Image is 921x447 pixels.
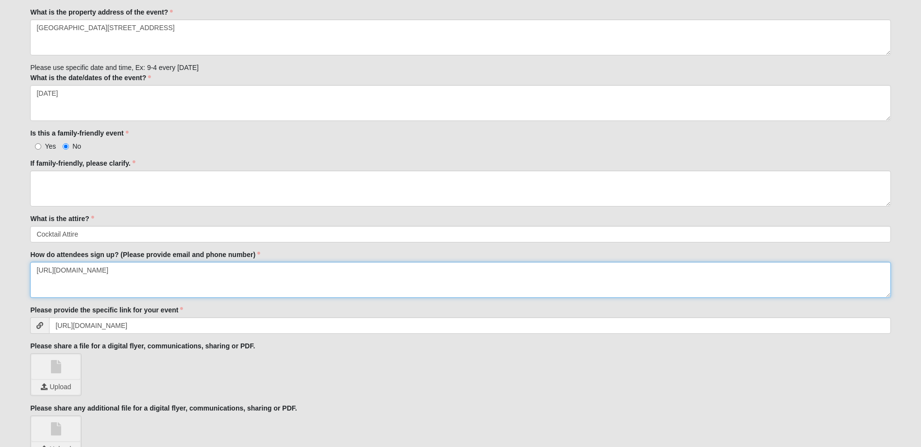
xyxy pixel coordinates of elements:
label: What is the date/dates of the event? [30,73,151,83]
label: How do attendees sign up? (Please provide email and phone number) [30,250,260,259]
span: Yes [45,142,56,150]
span: No [72,142,81,150]
input: Yes [35,143,41,150]
label: Please share a file for a digital flyer, communications, sharing or PDF. [30,341,255,351]
label: Please provide the specific link for your event [30,305,183,315]
label: If family-friendly, please clarify. [30,158,135,168]
input: No [63,143,69,150]
label: Please share any additional file for a digital flyer, communications, sharing or PDF. [30,403,297,413]
label: What is the attire? [30,214,94,223]
label: What is the property address of the event? [30,7,173,17]
label: Is this a family-friendly event [30,128,128,138]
